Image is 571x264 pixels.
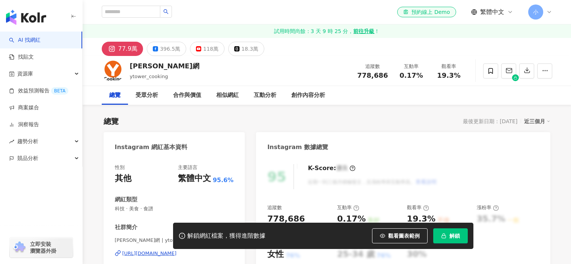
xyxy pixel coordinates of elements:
span: 解鎖 [449,233,460,239]
div: 相似網紅 [216,91,239,100]
div: 受眾分析 [136,91,158,100]
div: 解鎖網紅檔案，獲得進階數據 [187,232,265,240]
div: [PERSON_NAME]網 [130,61,199,71]
button: 118萬 [190,42,224,56]
span: 小 [533,8,538,16]
div: K-Score : [308,164,356,172]
span: 趨勢分析 [17,133,38,150]
div: Instagram 數據總覽 [267,143,328,151]
div: 77.9萬 [118,44,138,54]
a: 洞察報告 [9,121,39,128]
button: 396.5萬 [147,42,186,56]
div: 118萬 [203,44,218,54]
a: 預約線上 Demo [397,7,456,17]
img: chrome extension [12,241,27,253]
span: 競品分析 [17,150,38,167]
div: 19.3% [407,213,435,225]
button: 77.9萬 [102,42,143,56]
div: 最後更新日期：[DATE] [463,118,517,124]
a: 商案媒合 [9,104,39,112]
a: 找貼文 [9,53,34,61]
div: 總覽 [109,91,121,100]
div: 0.17% [337,213,366,225]
div: 繁體中文 [178,173,211,184]
span: rise [9,139,14,144]
div: 396.5萬 [160,44,180,54]
img: logo [6,10,46,25]
a: searchAI 找網紅 [9,36,41,44]
button: 觀看圖表範例 [372,228,428,243]
a: [URL][DOMAIN_NAME] [115,250,234,257]
a: 效益預測報告BETA [9,87,68,95]
span: 778,686 [357,71,388,79]
div: [URL][DOMAIN_NAME] [122,250,177,257]
div: 預約線上 Demo [403,8,450,16]
a: chrome extension立即安裝 瀏覽器外掛 [10,237,73,258]
span: 科技 · 美食 · 食譜 [115,205,234,212]
strong: 前往升級 [353,27,374,35]
button: 18.3萬 [228,42,264,56]
span: 資源庫 [17,65,33,82]
div: 互動率 [337,204,359,211]
span: ytower_cooking [130,74,168,79]
div: 追蹤數 [357,63,388,70]
span: 95.6% [213,176,234,184]
span: search [163,9,169,14]
div: 觀看率 [407,204,429,211]
div: 追蹤數 [267,204,282,211]
div: 總覽 [104,116,119,127]
div: 漲粉率 [477,204,499,211]
div: 創作內容分析 [291,91,325,100]
div: 近三個月 [524,116,550,126]
span: 繁體中文 [480,8,504,16]
img: KOL Avatar [102,60,124,82]
div: 778,686 [267,213,305,225]
div: 合作與價值 [173,91,201,100]
div: 網紅類型 [115,196,137,204]
button: 解鎖 [433,228,468,243]
a: 試用時間尚餘：3 天 9 時 25 分，前往升級！ [83,24,571,38]
span: 0.17% [399,72,423,79]
div: 互動率 [397,63,426,70]
div: 性別 [115,164,125,171]
span: 19.3% [437,72,460,79]
div: 互動分析 [254,91,276,100]
div: 主要語言 [178,164,197,171]
div: 其他 [115,173,131,184]
div: 女性 [267,249,284,260]
div: Instagram 網紅基本資料 [115,143,188,151]
div: 18.3萬 [241,44,258,54]
span: 觀看圖表範例 [388,233,420,239]
span: 立即安裝 瀏覽器外掛 [30,241,56,254]
div: 觀看率 [435,63,463,70]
